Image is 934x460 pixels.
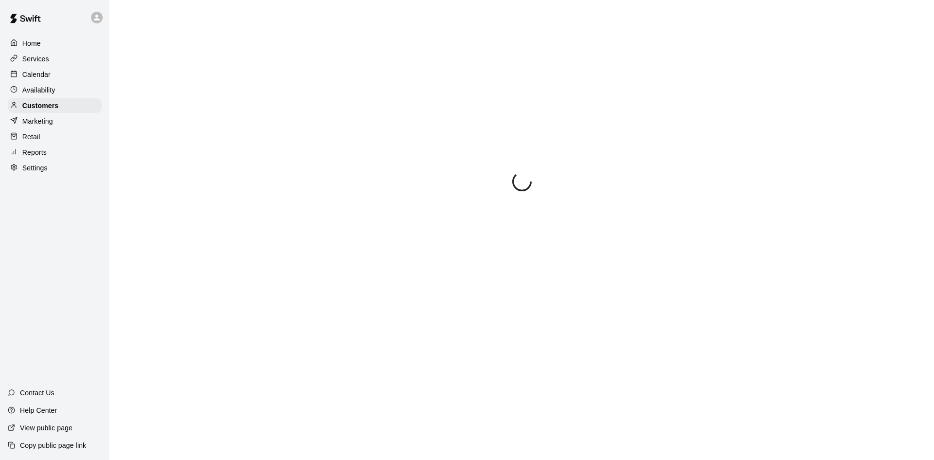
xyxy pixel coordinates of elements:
p: Availability [22,85,55,95]
a: Marketing [8,114,102,129]
a: Customers [8,98,102,113]
a: Home [8,36,102,51]
p: Copy public page link [20,441,86,450]
a: Retail [8,129,102,144]
p: Contact Us [20,388,54,398]
p: Help Center [20,405,57,415]
p: Services [22,54,49,64]
a: Reports [8,145,102,160]
p: Marketing [22,116,53,126]
a: Calendar [8,67,102,82]
p: Reports [22,147,47,157]
p: Home [22,38,41,48]
p: View public page [20,423,72,433]
p: Settings [22,163,48,173]
p: Retail [22,132,40,142]
p: Customers [22,101,58,110]
a: Settings [8,161,102,175]
p: Calendar [22,70,51,79]
a: Services [8,52,102,66]
a: Availability [8,83,102,97]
